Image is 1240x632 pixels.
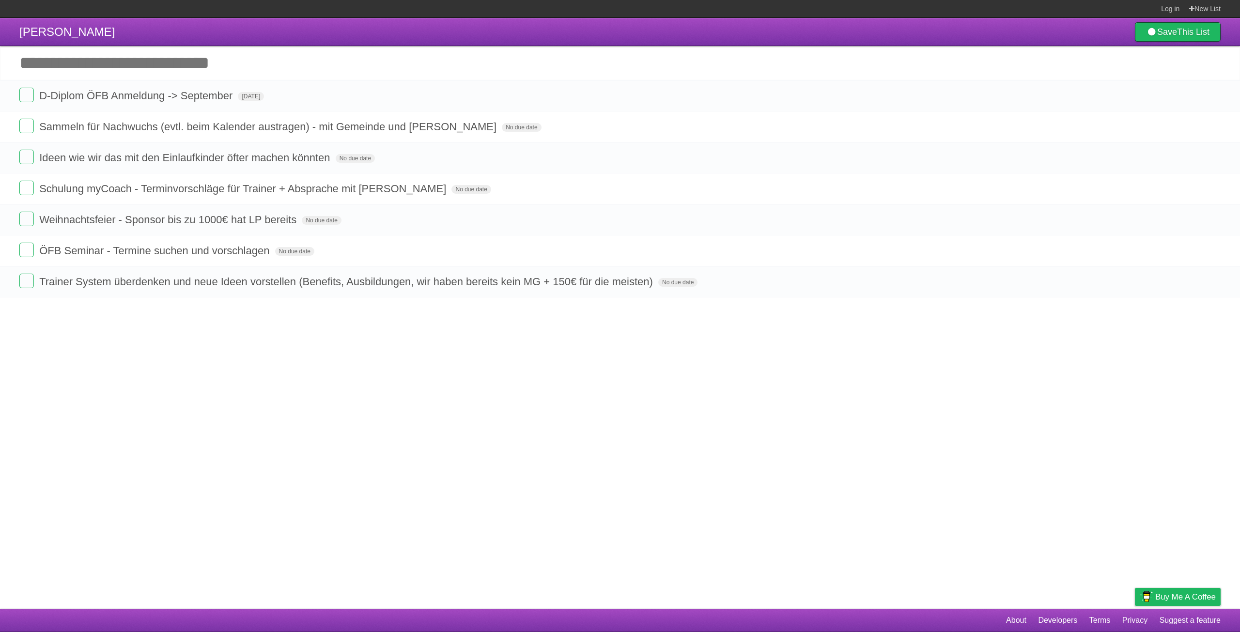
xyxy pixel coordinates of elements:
span: Buy me a coffee [1155,588,1216,605]
span: Sammeln für Nachwuchs (evtl. beim Kalender austragen) - mit Gemeinde und [PERSON_NAME] [39,121,499,133]
a: Privacy [1122,611,1147,630]
span: No due date [451,185,491,194]
label: Done [19,243,34,257]
a: About [1006,611,1026,630]
img: Buy me a coffee [1140,588,1153,605]
label: Done [19,181,34,195]
label: Done [19,212,34,226]
a: Terms [1089,611,1111,630]
span: No due date [502,123,541,132]
label: Done [19,88,34,102]
span: Weihnachtsfeier - Sponsor bis zu 1000€ hat LP bereits [39,214,299,226]
span: No due date [275,247,314,256]
label: Done [19,119,34,133]
span: No due date [336,154,375,163]
a: Developers [1038,611,1077,630]
label: Done [19,274,34,288]
span: D-Diplom ÖFB Anmeldung -> September [39,90,235,102]
a: Suggest a feature [1160,611,1221,630]
span: Trainer System überdenken und neue Ideen vorstellen (Benefits, Ausbildungen, wir haben bereits ke... [39,276,655,288]
label: Done [19,150,34,164]
span: [PERSON_NAME] [19,25,115,38]
span: Schulung myCoach - Terminvorschläge für Trainer + Absprache mit [PERSON_NAME] [39,183,449,195]
b: This List [1177,27,1209,37]
span: Ideen wie wir das mit den Einlaufkinder öfter machen könnten [39,152,332,164]
a: Buy me a coffee [1135,588,1221,606]
span: ÖFB Seminar - Termine suchen und vorschlagen [39,245,272,257]
span: [DATE] [238,92,264,101]
span: No due date [658,278,697,287]
span: No due date [302,216,341,225]
a: SaveThis List [1135,22,1221,42]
